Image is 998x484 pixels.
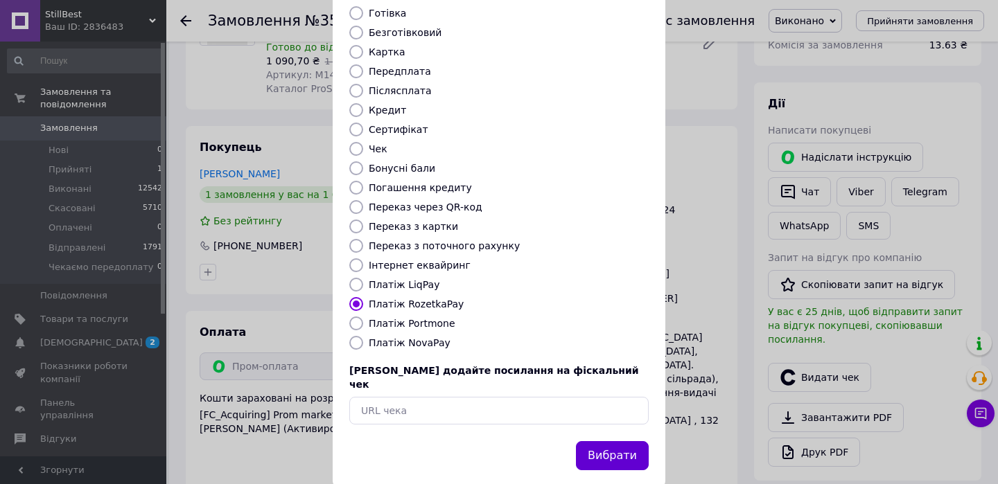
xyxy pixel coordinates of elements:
label: Передплата [369,66,431,77]
label: Післясплата [369,85,432,96]
label: Платіж NovaPay [369,337,450,348]
label: Платіж Portmone [369,318,455,329]
label: Платіж LiqPay [369,279,439,290]
input: URL чека [349,397,649,424]
label: Погашення кредиту [369,182,472,193]
label: Картка [369,46,405,57]
label: Переказ з поточного рахунку [369,240,520,251]
label: Платіж RozetkaPay [369,298,464,310]
label: Чек [369,143,387,154]
label: Сертифікат [369,124,428,135]
label: Кредит [369,105,406,116]
label: Інтернет еквайринг [369,260,471,271]
label: Переказ через QR-код [369,201,482,213]
button: Вибрати [576,441,649,471]
label: Готівка [369,8,406,19]
label: Переказ з картки [369,221,458,232]
span: [PERSON_NAME] додайте посилання на фіскальний чек [349,365,639,390]
label: Бонусні бали [369,163,435,174]
label: Безготівковий [369,27,441,38]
